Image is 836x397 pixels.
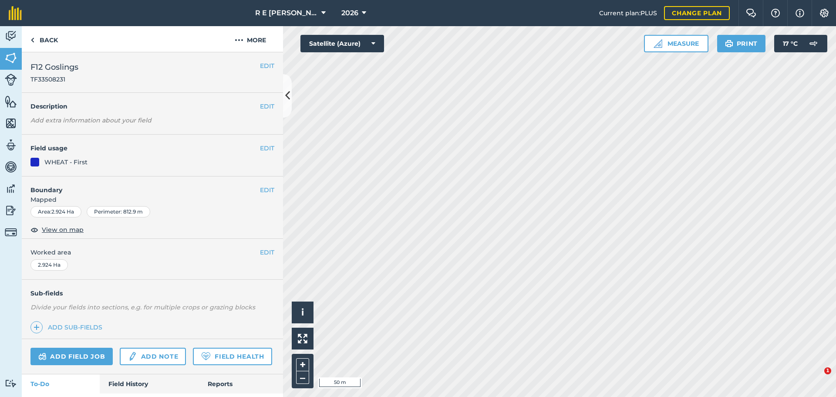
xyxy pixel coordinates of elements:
[5,95,17,108] img: svg+xml;base64,PHN2ZyB4bWxucz0iaHR0cDovL3d3dy53My5vcmcvMjAwMC9zdmciIHdpZHRoPSI1NiIgaGVpZ2h0PSI2MC...
[783,35,798,52] span: 17 ° C
[717,35,766,52] button: Print
[30,102,274,111] h4: Description
[22,288,283,298] h4: Sub-fields
[34,322,40,333] img: svg+xml;base64,PHN2ZyB4bWxucz0iaHR0cDovL3d3dy53My5vcmcvMjAwMC9zdmciIHdpZHRoPSIxNCIgaGVpZ2h0PSIyNC...
[664,6,730,20] a: Change plan
[30,303,255,311] em: Divide your fields into sections, e.g. for multiple crops or grazing blocks
[296,371,309,384] button: –
[296,358,309,371] button: +
[260,102,274,111] button: EDIT
[5,51,17,64] img: svg+xml;base64,PHN2ZyB4bWxucz0iaHR0cDovL3d3dy53My5vcmcvMjAwMC9zdmciIHdpZHRoPSI1NiIgaGVpZ2h0PSI2MC...
[87,206,150,217] div: Perimeter : 812.9 m
[260,143,274,153] button: EDIT
[9,6,22,20] img: fieldmargin Logo
[193,348,272,365] a: Field Health
[30,224,38,235] img: svg+xml;base64,PHN2ZyB4bWxucz0iaHR0cDovL3d3dy53My5vcmcvMjAwMC9zdmciIHdpZHRoPSIxOCIgaGVpZ2h0PSIyNC...
[260,61,274,71] button: EDIT
[22,26,67,52] a: Back
[22,374,100,394] a: To-Do
[255,8,318,18] span: R E [PERSON_NAME]
[30,348,113,365] a: Add field job
[5,139,17,152] img: svg+xml;base64,PD94bWwgdmVyc2lvbj0iMS4wIiBlbmNvZGluZz0idXRmLTgiPz4KPCEtLSBHZW5lcmF0b3I6IEFkb2JlIE...
[599,8,657,18] span: Current plan : PLUS
[235,35,243,45] img: svg+xml;base64,PHN2ZyB4bWxucz0iaHR0cDovL3d3dy53My5vcmcvMjAwMC9zdmciIHdpZHRoPSIyMCIgaGVpZ2h0PSIyNC...
[199,374,283,394] a: Reports
[30,143,260,153] h4: Field usage
[38,351,47,362] img: svg+xml;base64,PD94bWwgdmVyc2lvbj0iMS4wIiBlbmNvZGluZz0idXRmLTgiPz4KPCEtLSBHZW5lcmF0b3I6IEFkb2JlIE...
[120,348,186,365] a: Add note
[218,26,283,52] button: More
[298,334,307,343] img: Four arrows, one pointing top left, one top right, one bottom right and the last bottom left
[30,248,274,257] span: Worked area
[5,204,17,217] img: svg+xml;base64,PD94bWwgdmVyc2lvbj0iMS4wIiBlbmNvZGluZz0idXRmLTgiPz4KPCEtLSBHZW5lcmF0b3I6IEFkb2JlIE...
[30,116,152,124] em: Add extra information about your field
[301,307,304,318] span: i
[260,185,274,195] button: EDIT
[300,35,384,52] button: Satellite (Azure)
[770,9,781,17] img: A question mark icon
[5,74,17,86] img: svg+xml;base64,PD94bWwgdmVyc2lvbj0iMS4wIiBlbmNvZGluZz0idXRmLTgiPz4KPCEtLSBHZW5lcmF0b3I6IEFkb2JlIE...
[30,321,106,333] a: Add sub-fields
[654,39,662,48] img: Ruler icon
[30,75,78,84] span: TF33508231
[5,117,17,130] img: svg+xml;base64,PHN2ZyB4bWxucz0iaHR0cDovL3d3dy53My5vcmcvMjAwMC9zdmciIHdpZHRoPSI1NiIgaGVpZ2h0PSI2MC...
[819,9,829,17] img: A cog icon
[42,225,84,234] span: View on map
[30,35,34,45] img: svg+xml;base64,PHN2ZyB4bWxucz0iaHR0cDovL3d3dy53My5vcmcvMjAwMC9zdmciIHdpZHRoPSI5IiBoZWlnaHQ9IjI0Ii...
[30,224,84,235] button: View on map
[5,182,17,195] img: svg+xml;base64,PD94bWwgdmVyc2lvbj0iMS4wIiBlbmNvZGluZz0idXRmLTgiPz4KPCEtLSBHZW5lcmF0b3I6IEFkb2JlIE...
[824,367,831,374] span: 1
[5,30,17,43] img: svg+xml;base64,PD94bWwgdmVyc2lvbj0iMS4wIiBlbmNvZGluZz0idXRmLTgiPz4KPCEtLSBHZW5lcmF0b3I6IEFkb2JlIE...
[100,374,199,394] a: Field History
[644,35,708,52] button: Measure
[796,8,804,18] img: svg+xml;base64,PHN2ZyB4bWxucz0iaHR0cDovL3d3dy53My5vcmcvMjAwMC9zdmciIHdpZHRoPSIxNyIgaGVpZ2h0PSIxNy...
[725,38,733,49] img: svg+xml;base64,PHN2ZyB4bWxucz0iaHR0cDovL3d3dy53My5vcmcvMjAwMC9zdmciIHdpZHRoPSIxOSIgaGVpZ2h0PSIyNC...
[806,367,827,388] iframe: Intercom live chat
[30,61,78,73] span: F12 Goslings
[746,9,756,17] img: Two speech bubbles overlapping with the left bubble in the forefront
[44,157,88,167] div: WHEAT - First
[5,160,17,173] img: svg+xml;base64,PD94bWwgdmVyc2lvbj0iMS4wIiBlbmNvZGluZz0idXRmLTgiPz4KPCEtLSBHZW5lcmF0b3I6IEFkb2JlIE...
[30,206,81,217] div: Area : 2.924 Ha
[128,351,137,362] img: svg+xml;base64,PD94bWwgdmVyc2lvbj0iMS4wIiBlbmNvZGluZz0idXRmLTgiPz4KPCEtLSBHZW5lcmF0b3I6IEFkb2JlIE...
[805,35,822,52] img: svg+xml;base64,PD94bWwgdmVyc2lvbj0iMS4wIiBlbmNvZGluZz0idXRmLTgiPz4KPCEtLSBHZW5lcmF0b3I6IEFkb2JlIE...
[292,302,313,323] button: i
[5,226,17,238] img: svg+xml;base64,PD94bWwgdmVyc2lvbj0iMS4wIiBlbmNvZGluZz0idXRmLTgiPz4KPCEtLSBHZW5lcmF0b3I6IEFkb2JlIE...
[5,379,17,387] img: svg+xml;base64,PD94bWwgdmVyc2lvbj0iMS4wIiBlbmNvZGluZz0idXRmLTgiPz4KPCEtLSBHZW5lcmF0b3I6IEFkb2JlIE...
[22,195,283,204] span: Mapped
[30,259,68,271] div: 2.924 Ha
[260,248,274,257] button: EDIT
[22,176,260,195] h4: Boundary
[341,8,358,18] span: 2026
[774,35,827,52] button: 17 °C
